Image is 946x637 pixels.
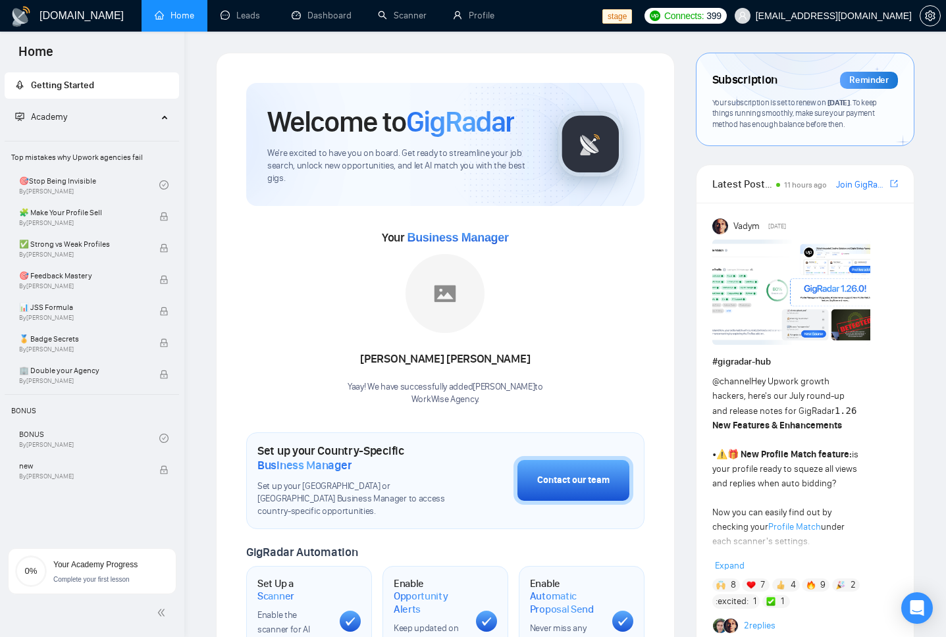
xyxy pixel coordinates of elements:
[733,219,760,234] span: Vadym
[155,10,194,21] a: homeHome
[712,176,772,192] span: Latest Posts from the GigRadar Community
[530,590,602,615] span: Automatic Proposal Send
[712,355,898,369] h1: # gigradar-hub
[890,178,898,190] a: export
[19,472,145,480] span: By [PERSON_NAME]
[784,180,827,190] span: 11 hours ago
[650,11,660,21] img: upwork-logo.png
[19,424,159,453] a: BONUSBy[PERSON_NAME]
[712,218,728,234] img: Vadym
[738,11,747,20] span: user
[19,206,145,219] span: 🧩 Make Your Profile Sell
[840,72,898,89] div: Reminder
[257,458,352,472] span: Business Manager
[19,364,145,377] span: 🏢 Double your Agency
[8,42,64,70] span: Home
[15,80,24,89] span: rocket
[768,220,786,232] span: [DATE]
[820,578,826,592] span: 9
[267,104,514,140] h1: Welcome to
[394,577,465,616] h1: Enable
[407,231,508,244] span: Business Manager
[836,580,845,590] img: 🎉
[348,394,543,406] p: WorkWise Agency .
[19,269,145,282] span: 🎯 Feedback Mastery
[901,592,933,624] div: Open Intercom Messenger
[706,9,721,23] span: 399
[558,111,623,177] img: gigradar-logo.png
[19,219,145,227] span: By [PERSON_NAME]
[6,397,178,424] span: BONUS
[747,580,756,590] img: ❤️
[19,459,145,472] span: new
[19,282,145,290] span: By [PERSON_NAME]
[157,606,170,619] span: double-left
[6,144,178,170] span: Top mistakes why Upwork agencies fail
[406,104,514,140] span: GigRadar
[537,473,610,488] div: Contact our team
[19,332,145,345] span: 🏅 Badge Secrets
[246,545,357,559] span: GigRadar Automation
[744,619,775,632] a: 2replies
[378,10,427,21] a: searchScanner
[513,456,633,505] button: Contact our team
[159,465,169,474] span: lock
[741,449,852,460] strong: New Profile Match feature:
[760,578,765,592] span: 7
[257,577,329,603] h1: Set Up a
[5,72,179,99] li: Getting Started
[602,9,632,24] span: stage
[159,434,169,443] span: check-circle
[806,580,816,590] img: 🔥
[257,444,448,472] h1: Set up your Country-Specific
[664,9,704,23] span: Connects:
[19,345,145,353] span: By [PERSON_NAME]
[19,314,145,322] span: By [PERSON_NAME]
[530,577,602,616] h1: Enable
[159,307,169,316] span: lock
[920,11,940,21] span: setting
[31,80,94,91] span: Getting Started
[776,580,785,590] img: 👍
[453,10,494,21] a: userProfile
[712,420,842,431] strong: New Features & Enhancements
[159,370,169,379] span: lock
[19,170,159,199] a: 🎯Stop Being InvisibleBy[PERSON_NAME]
[382,230,509,245] span: Your
[766,597,775,606] img: ✅
[257,590,294,603] span: Scanner
[19,251,145,259] span: By [PERSON_NAME]
[159,212,169,221] span: lock
[712,240,870,345] img: F09AC4U7ATU-image.png
[713,619,727,633] img: Alex B
[753,595,756,608] span: 1
[791,578,796,592] span: 4
[5,136,179,484] li: Academy Homepage
[348,348,543,370] div: [PERSON_NAME] [PERSON_NAME]
[712,69,777,91] span: Subscription
[716,449,727,460] span: ⚠️
[53,560,138,569] span: Your Academy Progress
[159,275,169,284] span: lock
[828,97,850,107] span: [DATE]
[781,595,784,608] span: 1
[712,97,877,129] span: Your subscription is set to renew on . To keep things running smoothly, make sure your payment me...
[348,381,543,406] div: Yaay! We have successfully added [PERSON_NAME] to
[19,301,145,314] span: 📊 JSS Formula
[394,590,465,615] span: Opportunity Alerts
[15,567,47,575] span: 0%
[715,560,745,571] span: Expand
[731,578,736,592] span: 8
[159,180,169,190] span: check-circle
[221,10,265,21] a: messageLeads
[53,576,130,583] span: Complete your first lesson
[19,238,145,251] span: ✅ Strong vs Weak Profiles
[851,578,856,592] span: 2
[11,6,32,27] img: logo
[15,112,24,121] span: fund-projection-screen
[31,111,67,122] span: Academy
[19,377,145,385] span: By [PERSON_NAME]
[15,111,67,122] span: Academy
[267,147,537,185] span: We're excited to have you on board. Get ready to streamline your job search, unlock new opportuni...
[257,480,448,518] span: Set up your [GEOGRAPHIC_DATA] or [GEOGRAPHIC_DATA] Business Manager to access country-specific op...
